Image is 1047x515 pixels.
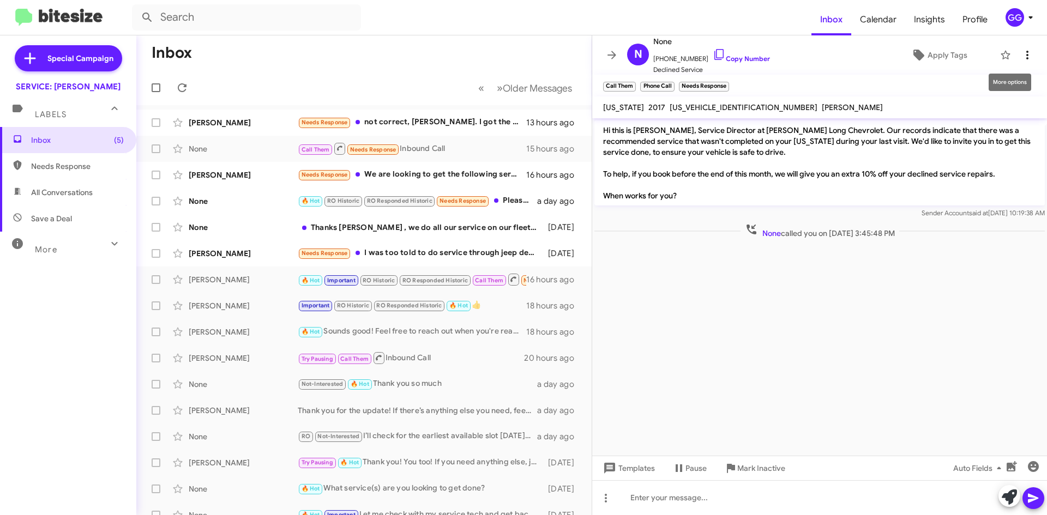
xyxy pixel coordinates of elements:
[679,82,729,92] small: Needs Response
[376,302,442,309] span: RO Responded Historic
[526,143,583,154] div: 15 hours ago
[189,379,298,390] div: None
[472,77,579,99] nav: Page navigation example
[302,433,310,440] span: RO
[601,458,655,478] span: Templates
[883,45,995,65] button: Apply Tags
[603,102,644,112] span: [US_STATE]
[189,222,298,233] div: None
[1006,8,1024,27] div: GG
[189,300,298,311] div: [PERSON_NAME]
[594,120,1045,205] p: Hi this is [PERSON_NAME], Service Director at [PERSON_NAME] Long Chevrolet. Our records indicate ...
[634,46,642,63] span: N
[298,482,543,495] div: What service(s) are you looking to get done?
[472,77,491,99] button: Previous
[189,457,298,468] div: [PERSON_NAME]
[302,302,330,309] span: Important
[953,458,1006,478] span: Auto Fields
[298,195,537,207] div: Please let me know what other services it might be due
[526,300,583,311] div: 18 hours ago
[302,119,348,126] span: Needs Response
[298,325,526,338] div: Sounds good! Feel free to reach out when you're ready to schedule your appointment. We're here to...
[367,197,432,204] span: RO Responded Historic
[905,4,954,35] a: Insights
[189,431,298,442] div: None
[302,250,348,257] span: Needs Response
[822,102,883,112] span: [PERSON_NAME]
[537,431,583,442] div: a day ago
[114,135,124,146] span: (5)
[741,223,899,239] span: called you on [DATE] 3:45:48 PM
[340,355,369,362] span: Call Them
[526,274,583,285] div: 16 hours ago
[298,299,526,312] div: 👍
[996,8,1035,27] button: GG
[302,197,320,204] span: 🔥 Hot
[298,405,537,416] div: Thank you for the update! If there’s anything else you need, feel free to reach out. Have a great...
[811,4,851,35] a: Inbox
[302,380,344,387] span: Not-Interested
[298,430,537,443] div: I’ll check for the earliest available slot [DATE] for you. Please hold on for a moment.
[327,197,359,204] span: RO Historic
[497,81,503,95] span: »
[402,277,468,284] span: RO Responded Historic
[640,82,674,92] small: Phone Call
[302,146,330,153] span: Call Them
[302,171,348,178] span: Needs Response
[537,196,583,207] div: a day ago
[35,245,57,255] span: More
[685,458,707,478] span: Pause
[537,379,583,390] div: a day ago
[954,4,996,35] a: Profile
[189,483,298,494] div: None
[762,228,781,238] span: None
[298,142,526,155] div: Inbound Call
[16,81,121,92] div: SERVICE: [PERSON_NAME]
[490,77,579,99] button: Next
[592,458,664,478] button: Templates
[189,143,298,154] div: None
[449,302,468,309] span: 🔥 Hot
[189,405,298,416] div: [PERSON_NAME]
[350,146,396,153] span: Needs Response
[737,458,785,478] span: Mark Inactive
[302,459,333,466] span: Try Pausing
[603,82,636,92] small: Call Them
[543,248,583,259] div: [DATE]
[340,459,359,466] span: 🔥 Hot
[653,48,770,64] span: [PHONE_NUMBER]
[189,169,298,180] div: [PERSON_NAME]
[526,326,583,337] div: 18 hours ago
[189,117,298,128] div: [PERSON_NAME]
[31,187,93,198] span: All Conversations
[713,54,770,63] a: Copy Number
[189,274,298,285] div: [PERSON_NAME]
[478,81,484,95] span: «
[524,353,583,363] div: 20 hours ago
[132,4,361,31] input: Search
[302,328,320,335] span: 🔥 Hot
[15,45,122,71] a: Special Campaign
[298,247,543,259] div: I was too told to do service through jeep dealer ... at least until warranty factory warranty exp...
[475,277,503,284] span: Call Them
[969,209,988,217] span: said at
[298,272,526,286] div: Sounds good, please book the appointment for me sir, and thank you for your assistance!
[851,4,905,35] a: Calendar
[989,74,1031,91] div: More options
[523,277,570,284] span: Needs Response
[648,102,665,112] span: 2017
[152,44,192,62] h1: Inbox
[944,458,1014,478] button: Auto Fields
[526,117,583,128] div: 13 hours ago
[363,277,395,284] span: RO Historic
[189,248,298,259] div: [PERSON_NAME]
[298,116,526,129] div: not correct, [PERSON_NAME]. I got the 20K service from you at 17k and more miles. The sticker on ...
[298,222,543,233] div: Thanks [PERSON_NAME] , we do all our service on our fleet card
[337,302,369,309] span: RO Historic
[35,110,67,119] span: Labels
[302,355,333,362] span: Try Pausing
[298,378,537,390] div: Thank you so much
[31,161,124,172] span: Needs Response
[47,53,113,64] span: Special Campaign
